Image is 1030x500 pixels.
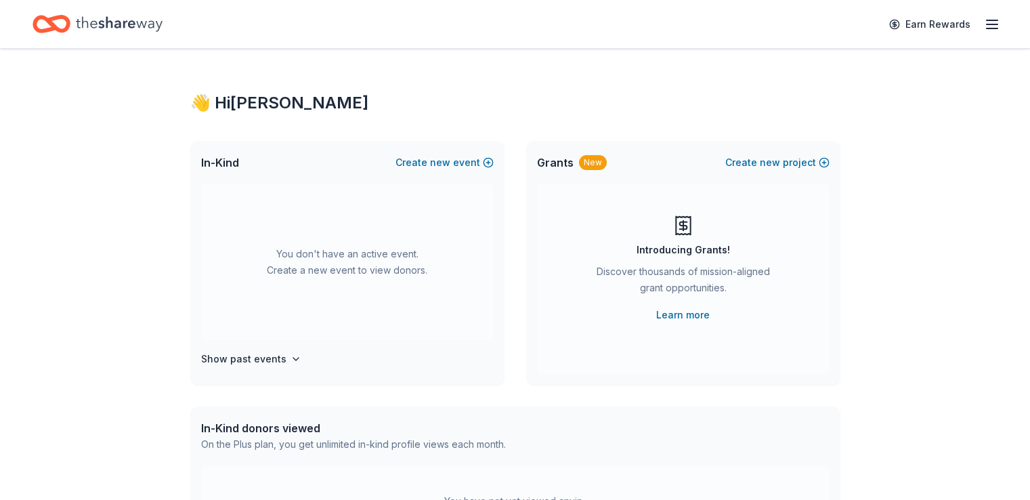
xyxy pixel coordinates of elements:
div: You don't have an active event. Create a new event to view donors. [201,184,494,340]
div: Introducing Grants! [637,242,730,258]
span: In-Kind [201,154,239,171]
div: New [579,155,607,170]
a: Home [33,8,163,40]
button: Createnewproject [725,154,830,171]
span: new [760,154,780,171]
a: Learn more [656,307,710,323]
a: Earn Rewards [881,12,979,37]
span: Grants [537,154,574,171]
h4: Show past events [201,351,286,367]
div: On the Plus plan, you get unlimited in-kind profile views each month. [201,436,506,453]
button: Createnewevent [395,154,494,171]
span: new [430,154,450,171]
button: Show past events [201,351,301,367]
div: In-Kind donors viewed [201,420,506,436]
div: Discover thousands of mission-aligned grant opportunities. [591,264,775,301]
div: 👋 Hi [PERSON_NAME] [190,92,840,114]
